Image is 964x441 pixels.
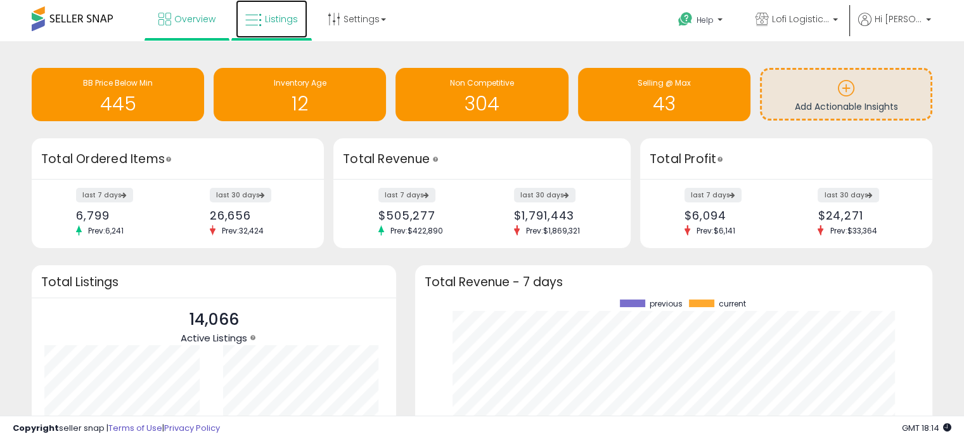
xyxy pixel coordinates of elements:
[450,77,514,88] span: Non Competitive
[210,209,302,222] div: 26,656
[668,2,735,41] a: Help
[697,15,714,25] span: Help
[82,225,130,236] span: Prev: 6,241
[794,100,897,113] span: Add Actionable Insights
[823,225,883,236] span: Prev: $33,364
[215,225,270,236] span: Prev: 32,424
[395,68,568,121] a: Non Competitive 304
[818,188,879,202] label: last 30 days
[181,331,247,345] span: Active Listings
[719,299,746,308] span: current
[163,154,174,165] div: Tooltip anchor
[584,93,744,114] h1: 43
[818,209,909,222] div: $24,271
[762,70,930,119] a: Add Actionable Insights
[164,422,220,434] a: Privacy Policy
[402,93,562,114] h1: 304
[690,225,742,236] span: Prev: $6,141
[38,93,198,114] h1: 445
[343,150,621,168] h3: Total Revenue
[430,154,441,165] div: Tooltip anchor
[274,77,326,88] span: Inventory Age
[384,225,449,236] span: Prev: $422,890
[83,77,153,88] span: BB Price Below Min
[714,154,726,165] div: Tooltip anchor
[678,11,693,27] i: Get Help
[578,68,750,121] a: Selling @ Max 43
[772,13,829,25] span: Lofi Logistics LLC
[514,188,575,202] label: last 30 days
[875,13,922,25] span: Hi [PERSON_NAME]
[858,13,931,41] a: Hi [PERSON_NAME]
[378,209,473,222] div: $505,277
[41,150,314,168] h3: Total Ordered Items
[41,277,387,287] h3: Total Listings
[378,188,435,202] label: last 7 days
[108,422,162,434] a: Terms of Use
[514,209,608,222] div: $1,791,443
[174,13,215,25] span: Overview
[684,209,776,222] div: $6,094
[13,422,59,434] strong: Copyright
[214,68,386,121] a: Inventory Age 12
[638,77,691,88] span: Selling @ Max
[650,150,923,168] h3: Total Profit
[520,225,586,236] span: Prev: $1,869,321
[32,68,204,121] a: BB Price Below Min 445
[265,13,298,25] span: Listings
[220,93,380,114] h1: 12
[684,188,742,202] label: last 7 days
[76,209,168,222] div: 6,799
[902,422,951,434] span: 2025-08-13 18:14 GMT
[650,299,683,308] span: previous
[210,188,271,202] label: last 30 days
[76,188,133,202] label: last 7 days
[181,308,247,332] p: 14,066
[425,277,923,287] h3: Total Revenue - 7 days
[247,332,259,343] div: Tooltip anchor
[13,423,220,435] div: seller snap | |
